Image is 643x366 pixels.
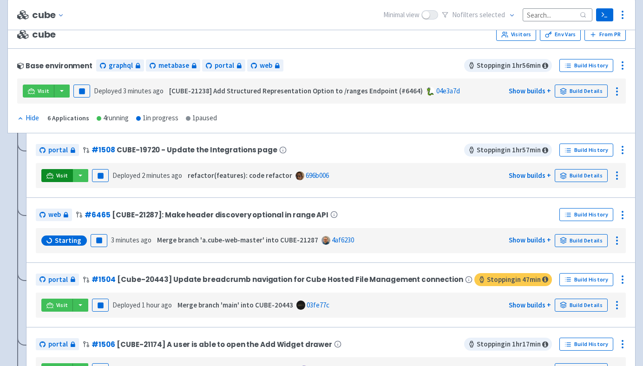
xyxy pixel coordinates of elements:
span: [CUBE-21287]: Make header discovery optional in range API [112,211,328,219]
a: Build History [559,338,613,351]
strong: Merge branch 'main' into CUBE-20443 [177,301,293,309]
a: Build History [559,144,613,157]
span: Visit [56,301,68,309]
a: metabase [146,59,200,72]
span: Deployed [94,86,164,95]
div: Hide [17,113,39,124]
a: Visitors [496,28,536,41]
a: portal [36,274,79,286]
span: portal [215,60,234,71]
time: 3 minutes ago [111,235,151,244]
button: cube [32,10,68,20]
span: graphql [109,60,133,71]
button: Pause [91,234,107,247]
div: 4 running [97,113,129,124]
span: Stopping in 1 hr 56 min [464,59,552,72]
a: Show builds + [509,301,551,309]
span: Deployed [112,301,172,309]
a: Terminal [596,8,613,21]
input: Search... [523,8,592,21]
a: 03fe77c [307,301,329,309]
span: Visit [56,172,68,179]
span: web [260,60,272,71]
span: [CUBE-21174] A user is able to open the Add Widget drawer [117,340,332,348]
span: Stopping in 1 hr 57 min [464,144,552,157]
span: selected [479,10,505,19]
button: Pause [92,299,109,312]
a: Show builds + [509,86,551,95]
a: Env Vars [540,28,581,41]
a: #1506 [92,340,115,349]
button: Pause [73,85,90,98]
span: No filter s [452,10,505,20]
strong: refactor(features): code refactor [188,171,292,180]
span: Minimal view [383,10,420,20]
a: Visit [23,85,54,98]
a: Build History [559,208,613,221]
a: web [36,209,72,221]
a: portal [36,338,79,351]
div: 1 paused [186,113,217,124]
time: 2 minutes ago [142,171,182,180]
span: Starting [55,236,81,245]
a: Build Details [555,234,608,247]
strong: Merge branch 'a.cube-web-master' into CUBE-21287 [157,235,318,244]
a: portal [202,59,245,72]
a: 696b006 [306,171,329,180]
button: From PR [584,28,626,41]
a: Visit [41,169,73,182]
span: Stopping in 1 hr 17 min [464,338,552,351]
a: Build Details [555,299,608,312]
span: Visit [38,87,50,95]
span: portal [48,339,68,350]
a: Build History [559,273,613,286]
a: Build Details [555,169,608,182]
span: web [48,209,61,220]
a: #1504 [92,274,115,284]
span: Stopping in 47 min [474,273,552,286]
span: cube [17,29,56,40]
button: Hide [17,113,40,124]
div: 1 in progress [136,113,178,124]
span: [Cube-20443] Update breadcrumb navigation for Cube Hosted File Management connection [117,275,463,283]
a: Build Details [555,85,608,98]
span: portal [48,145,68,156]
time: 3 minutes ago [123,86,164,95]
a: 4af6230 [332,235,354,244]
strong: [CUBE-21238] Add Structured Representation Option to /ranges Endpoint (#6464) [169,86,423,95]
a: Visit [41,299,73,312]
time: 1 hour ago [142,301,172,309]
a: web [247,59,283,72]
a: #1508 [92,145,115,155]
span: portal [48,274,68,285]
a: 04e3a7d [436,86,460,95]
span: Deployed [112,171,182,180]
a: #6465 [85,210,110,220]
a: Build History [559,59,613,72]
button: Pause [92,169,109,182]
a: portal [36,144,79,157]
a: graphql [96,59,144,72]
span: CUBE-19720 - Update the Integrations page [117,146,277,154]
a: Show builds + [509,171,551,180]
div: 6 Applications [47,113,89,124]
span: metabase [158,60,189,71]
div: Base environment [17,62,92,70]
a: Show builds + [509,235,551,244]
